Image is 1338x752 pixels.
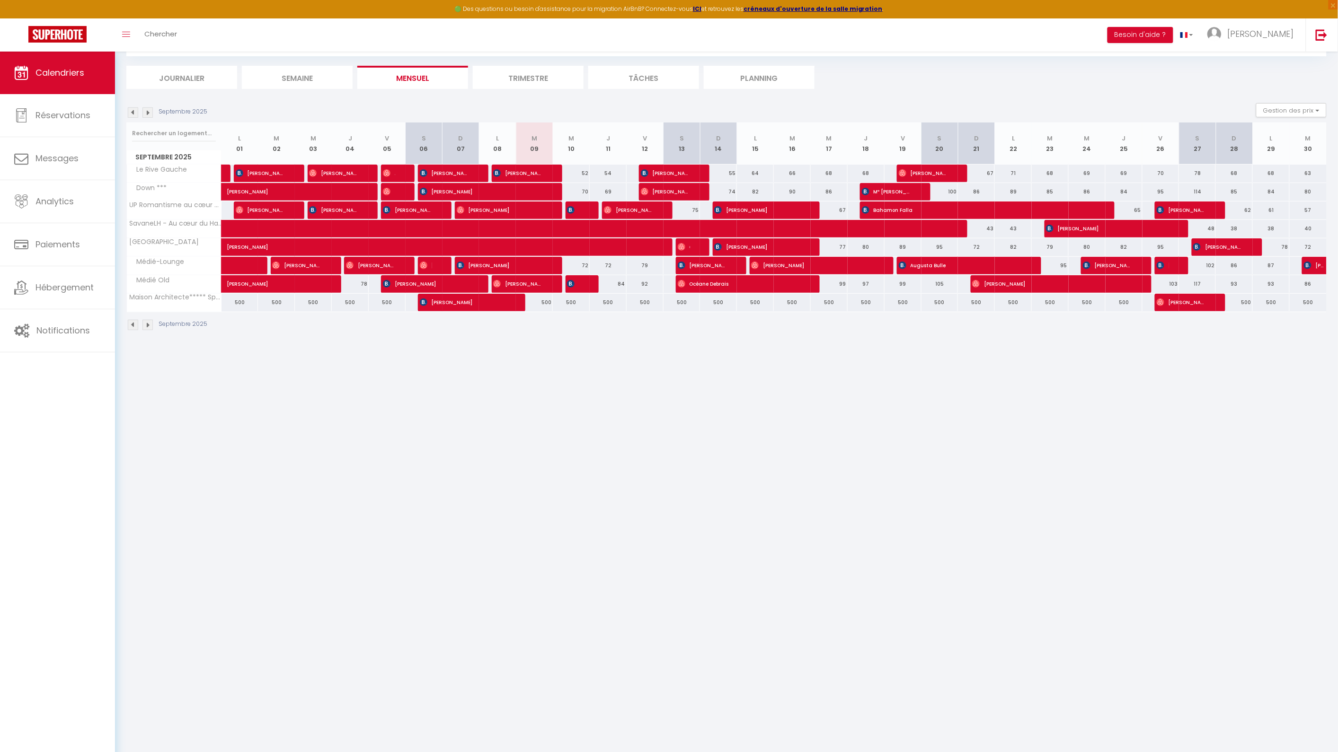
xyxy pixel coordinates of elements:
[811,122,848,165] th: 17
[1032,165,1069,182] div: 68
[1253,220,1290,237] div: 38
[1106,183,1143,201] div: 84
[1193,238,1242,256] span: [PERSON_NAME]
[714,201,800,219] span: [PERSON_NAME]
[420,256,432,274] span: [PERSON_NAME]
[848,275,885,293] div: 97
[567,201,579,219] span: [PERSON_NAME]
[420,164,469,182] span: [PERSON_NAME]
[700,165,737,182] div: 55
[938,134,942,143] abbr: S
[1253,183,1290,201] div: 84
[226,233,487,251] span: [PERSON_NAME]
[28,26,87,43] img: Super Booking
[1216,122,1253,165] th: 28
[369,122,406,165] th: 05
[1106,165,1143,182] div: 69
[1069,183,1106,201] div: 86
[1157,293,1206,311] span: [PERSON_NAME]
[1032,257,1069,274] div: 95
[36,324,90,336] span: Notifications
[35,238,80,250] span: Paiements
[457,201,543,219] span: [PERSON_NAME]
[222,275,258,293] a: [PERSON_NAME]
[295,294,332,311] div: 500
[238,134,241,143] abbr: L
[1179,257,1216,274] div: 102
[1032,183,1069,201] div: 85
[678,256,727,274] span: [PERSON_NAME]
[664,122,700,165] th: 13
[159,107,207,116] p: Septembre 2025
[641,164,690,182] span: [PERSON_NAME]
[826,134,832,143] abbr: M
[590,257,627,274] div: 72
[1069,122,1106,165] th: 24
[226,178,313,196] span: [PERSON_NAME]
[236,164,285,182] span: [PERSON_NAME]
[128,165,190,175] span: Le Rive Gauche
[606,134,610,143] abbr: J
[443,122,479,165] th: 07
[128,257,187,267] span: Médié-Lounge
[258,294,295,311] div: 500
[567,275,579,293] span: [PERSON_NAME]
[144,29,177,39] span: Chercher
[1290,294,1327,311] div: 500
[568,134,574,143] abbr: M
[1305,134,1311,143] abbr: M
[737,294,774,311] div: 500
[126,66,237,89] li: Journalier
[1106,238,1143,256] div: 82
[473,66,584,89] li: Trimestre
[35,109,90,121] span: Réservations
[704,66,815,89] li: Planning
[1143,165,1179,182] div: 70
[1290,238,1327,256] div: 72
[604,201,653,219] span: [PERSON_NAME]
[901,134,905,143] abbr: V
[222,122,258,165] th: 01
[128,275,172,286] span: Médié Old
[862,201,1096,219] span: Bahamon Falla
[1106,201,1143,219] div: 65
[309,164,358,182] span: [PERSON_NAME]
[553,257,590,274] div: 72
[700,122,737,165] th: 14
[1032,238,1069,256] div: 79
[744,5,883,13] a: créneaux d'ouverture de la salle migration
[1069,165,1106,182] div: 69
[922,294,958,311] div: 500
[128,238,199,245] span: [GEOGRAPHIC_DATA]
[995,122,1032,165] th: 22
[958,165,995,182] div: 67
[1106,294,1143,311] div: 500
[627,275,664,293] div: 92
[737,122,774,165] th: 15
[1253,122,1290,165] th: 29
[274,134,279,143] abbr: M
[995,238,1032,256] div: 82
[922,122,958,165] th: 20
[516,122,553,165] th: 09
[35,152,79,164] span: Messages
[332,294,369,311] div: 500
[664,201,700,219] div: 75
[1179,183,1216,201] div: 114
[516,294,553,311] div: 500
[128,294,223,301] span: Maison Architecte***** Spa & Sauna
[383,201,432,219] span: [PERSON_NAME]
[35,67,84,79] span: Calendriers
[332,275,369,293] div: 78
[1143,238,1179,256] div: 95
[1228,28,1294,40] span: [PERSON_NAME]
[588,66,699,89] li: Tâches
[885,275,922,293] div: 99
[1108,27,1173,43] button: Besoin d'aide ?
[1196,134,1200,143] abbr: S
[590,294,627,311] div: 500
[590,275,627,293] div: 84
[1179,122,1216,165] th: 27
[995,220,1032,237] div: 43
[700,183,737,201] div: 74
